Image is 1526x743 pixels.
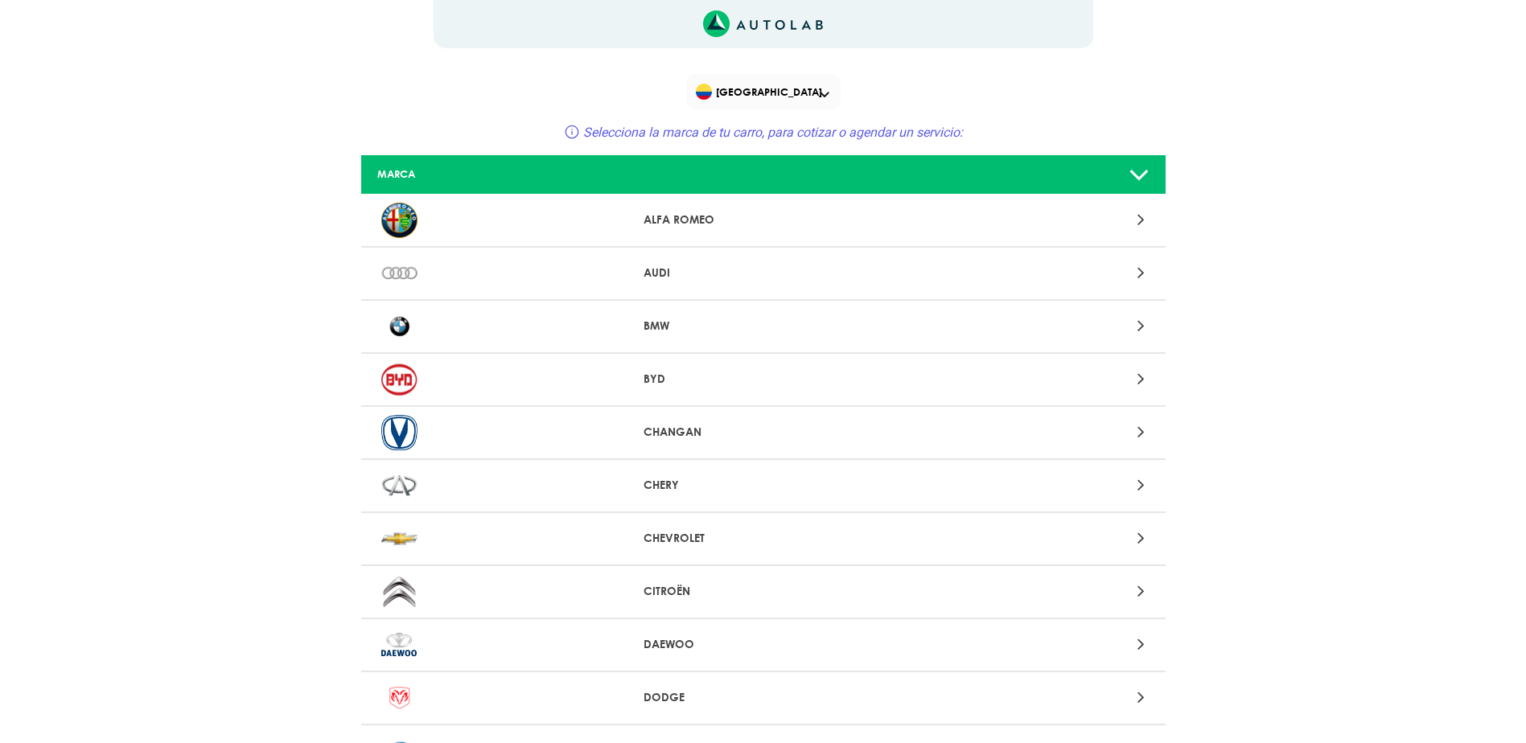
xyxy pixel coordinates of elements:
p: CITROËN [644,583,882,600]
p: CHEVROLET [644,530,882,547]
img: BYD [381,362,417,397]
img: DODGE [381,680,417,716]
img: AUDI [381,256,417,291]
img: ALFA ROMEO [381,203,417,238]
p: CHANGAN [644,424,882,441]
img: BMW [381,309,417,344]
p: AUDI [644,265,882,281]
p: CHERY [644,477,882,494]
a: MARCA [361,155,1166,195]
p: DODGE [644,689,882,706]
a: Link al sitio de autolab [703,15,823,31]
div: Flag of COLOMBIA[GEOGRAPHIC_DATA] [686,74,841,109]
div: MARCA [365,166,631,182]
p: DAEWOO [644,636,882,653]
img: CHERY [381,468,417,503]
img: Flag of COLOMBIA [696,84,712,100]
img: CHEVROLET [381,521,417,556]
img: DAEWOO [381,627,417,663]
p: BYD [644,371,882,388]
img: CHANGAN [381,415,417,450]
img: CITROËN [381,574,417,610]
span: Selecciona la marca de tu carro, para cotizar o agendar un servicio: [583,125,963,140]
span: [GEOGRAPHIC_DATA] [696,80,833,103]
p: BMW [644,318,882,335]
p: ALFA ROMEO [644,211,882,228]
